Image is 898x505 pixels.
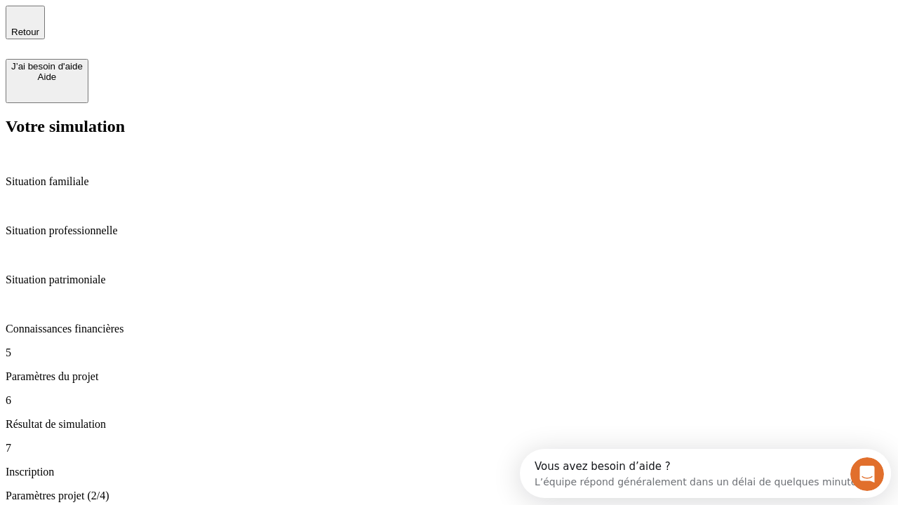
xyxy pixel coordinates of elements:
[6,346,892,359] p: 5
[6,274,892,286] p: Situation patrimoniale
[850,457,884,491] iframe: Intercom live chat
[11,61,83,72] div: J’ai besoin d'aide
[6,466,892,478] p: Inscription
[6,117,892,136] h2: Votre simulation
[11,27,39,37] span: Retour
[6,323,892,335] p: Connaissances financières
[6,418,892,431] p: Résultat de simulation
[6,59,88,103] button: J’ai besoin d'aideAide
[520,449,891,498] iframe: Intercom live chat discovery launcher
[6,6,45,39] button: Retour
[6,394,892,407] p: 6
[15,12,345,23] div: Vous avez besoin d’aide ?
[6,442,892,454] p: 7
[6,490,892,502] p: Paramètres projet (2/4)
[11,72,83,82] div: Aide
[6,6,387,44] div: Ouvrir le Messenger Intercom
[15,23,345,38] div: L’équipe répond généralement dans un délai de quelques minutes.
[6,370,892,383] p: Paramètres du projet
[6,224,892,237] p: Situation professionnelle
[6,175,892,188] p: Situation familiale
